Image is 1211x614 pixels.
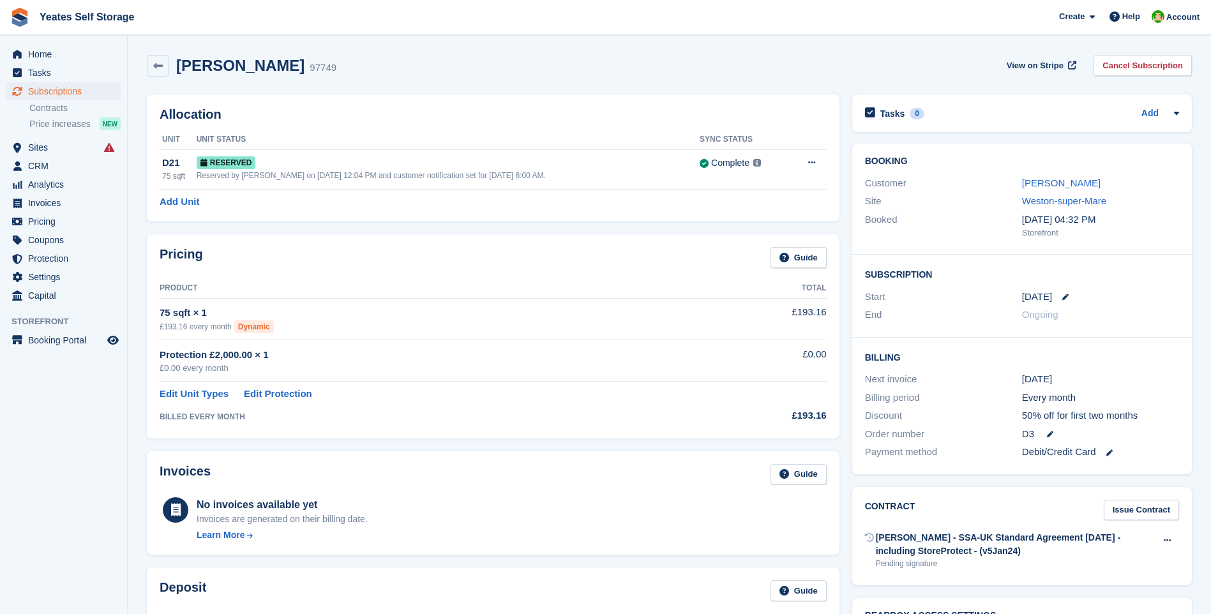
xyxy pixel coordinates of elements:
[865,267,1179,280] h2: Subscription
[104,142,114,153] i: Smart entry sync failures have occurred
[1094,55,1192,76] a: Cancel Subscription
[28,268,105,286] span: Settings
[771,464,827,485] a: Guide
[160,320,703,333] div: £193.16 every month
[1022,391,1179,405] div: Every month
[160,107,827,122] h2: Allocation
[160,195,199,209] a: Add Unit
[28,331,105,349] span: Booking Portal
[1022,195,1106,206] a: Weston-super-Mare
[6,64,121,82] a: menu
[6,45,121,63] a: menu
[197,130,700,150] th: Unit Status
[865,350,1179,363] h2: Billing
[197,513,368,526] div: Invoices are generated on their billing date.
[29,102,121,114] a: Contracts
[160,306,703,320] div: 75 sqft × 1
[6,287,121,304] a: menu
[703,278,826,299] th: Total
[6,231,121,249] a: menu
[865,194,1022,209] div: Site
[6,157,121,175] a: menu
[162,156,197,170] div: D21
[771,247,827,268] a: Guide
[753,159,761,167] img: icon-info-grey-7440780725fd019a000dd9b08b2336e03edf1995a4989e88bcd33f0948082b44.svg
[197,156,256,169] span: Reserved
[1022,227,1179,239] div: Storefront
[1166,11,1200,24] span: Account
[865,500,915,521] h2: Contract
[1141,107,1159,121] a: Add
[1022,427,1034,442] span: D3
[1122,10,1140,23] span: Help
[1022,177,1101,188] a: [PERSON_NAME]
[876,531,1155,558] div: [PERSON_NAME] - SSA-UK Standard Agreement [DATE] - including StoreProtect - (v5Jan24)
[160,411,703,423] div: BILLED EVERY MONTH
[865,213,1022,239] div: Booked
[160,387,229,401] a: Edit Unit Types
[29,118,91,130] span: Price increases
[160,348,703,363] div: Protection £2,000.00 × 1
[865,308,1022,322] div: End
[28,139,105,156] span: Sites
[1007,59,1064,72] span: View on Stripe
[105,333,121,348] a: Preview store
[1022,408,1179,423] div: 50% off for first two months
[160,278,703,299] th: Product
[876,558,1155,569] div: Pending signature
[234,320,274,333] div: Dynamic
[160,247,203,268] h2: Pricing
[28,287,105,304] span: Capital
[28,157,105,175] span: CRM
[865,176,1022,191] div: Customer
[880,108,905,119] h2: Tasks
[1152,10,1164,23] img: Angela Field
[771,580,827,601] a: Guide
[6,213,121,230] a: menu
[310,61,336,75] div: 97749
[865,408,1022,423] div: Discount
[28,231,105,249] span: Coupons
[160,464,211,485] h2: Invoices
[1022,372,1179,387] div: [DATE]
[197,497,368,513] div: No invoices available yet
[865,156,1179,167] h2: Booking
[711,156,749,170] div: Complete
[6,194,121,212] a: menu
[28,250,105,267] span: Protection
[703,340,826,382] td: £0.00
[244,387,312,401] a: Edit Protection
[703,408,826,423] div: £193.16
[1022,213,1179,227] div: [DATE] 04:32 PM
[865,391,1022,405] div: Billing period
[700,130,788,150] th: Sync Status
[11,315,127,328] span: Storefront
[865,372,1022,387] div: Next invoice
[197,528,244,542] div: Learn More
[160,130,197,150] th: Unit
[160,580,206,601] h2: Deposit
[6,176,121,193] a: menu
[28,82,105,100] span: Subscriptions
[6,268,121,286] a: menu
[6,139,121,156] a: menu
[1002,55,1079,76] a: View on Stripe
[34,6,140,27] a: Yeates Self Storage
[1104,500,1179,521] a: Issue Contract
[29,117,121,131] a: Price increases NEW
[1022,445,1179,460] div: Debit/Credit Card
[910,108,924,119] div: 0
[10,8,29,27] img: stora-icon-8386f47178a22dfd0bd8f6a31ec36ba5ce8667c1dd55bd0f319d3a0aa187defe.svg
[1022,290,1052,304] time: 2025-08-28 23:00:00 UTC
[28,176,105,193] span: Analytics
[28,194,105,212] span: Invoices
[176,57,305,74] h2: [PERSON_NAME]
[197,170,700,181] div: Reserved by [PERSON_NAME] on [DATE] 12:04 PM and customer notification set for [DATE] 6:00 AM.
[865,290,1022,304] div: Start
[6,250,121,267] a: menu
[6,331,121,349] a: menu
[1059,10,1085,23] span: Create
[6,82,121,100] a: menu
[160,362,703,375] div: £0.00 every month
[100,117,121,130] div: NEW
